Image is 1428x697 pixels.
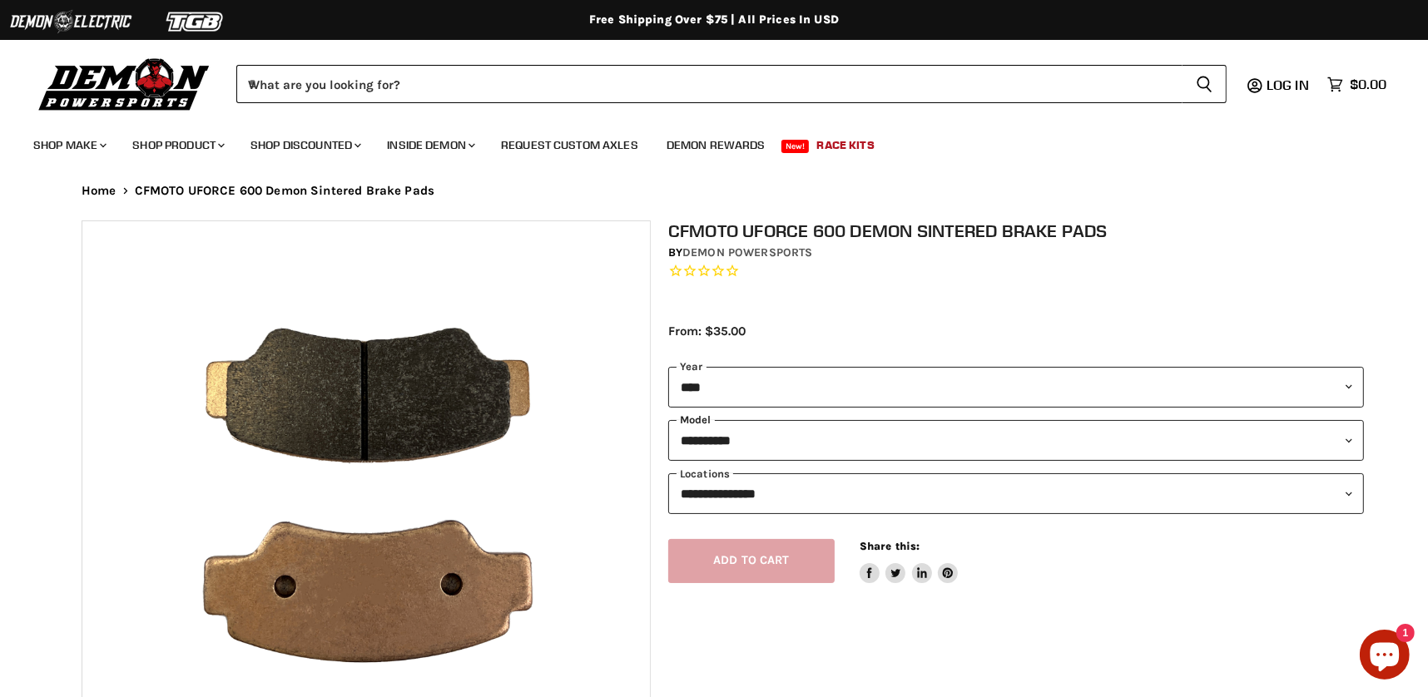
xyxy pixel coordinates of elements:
[668,263,1364,280] span: Rated 0.0 out of 5 stars 0 reviews
[860,540,920,552] span: Share this:
[488,128,651,162] a: Request Custom Axles
[668,420,1364,461] select: modal-name
[860,539,959,583] aside: Share this:
[133,6,258,37] img: TGB Logo 2
[668,473,1364,514] select: keys
[33,54,216,113] img: Demon Powersports
[135,184,434,198] span: CFMOTO UFORCE 600 Demon Sintered Brake Pads
[48,184,1380,198] nav: Breadcrumbs
[1267,77,1309,93] span: Log in
[1319,72,1395,96] a: $0.00
[48,12,1380,27] div: Free Shipping Over $75 | All Prices In USD
[1183,65,1227,103] button: Search
[668,244,1364,262] div: by
[668,220,1364,241] h1: CFMOTO UFORCE 600 Demon Sintered Brake Pads
[21,121,1382,162] ul: Main menu
[668,367,1364,408] select: year
[1259,77,1319,92] a: Log in
[654,128,778,162] a: Demon Rewards
[8,6,133,37] img: Demon Electric Logo 2
[21,128,117,162] a: Shop Make
[1355,630,1415,684] inbox-online-store-chat: Shopify online store chat
[236,65,1227,103] form: Product
[236,65,1183,103] input: When autocomplete results are available use up and down arrows to review and enter to select
[120,128,235,162] a: Shop Product
[374,128,485,162] a: Inside Demon
[805,128,887,162] a: Race Kits
[682,245,812,260] a: Demon Powersports
[1350,77,1386,92] span: $0.00
[781,140,810,153] span: New!
[668,324,746,339] span: From: $35.00
[82,184,117,198] a: Home
[238,128,371,162] a: Shop Discounted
